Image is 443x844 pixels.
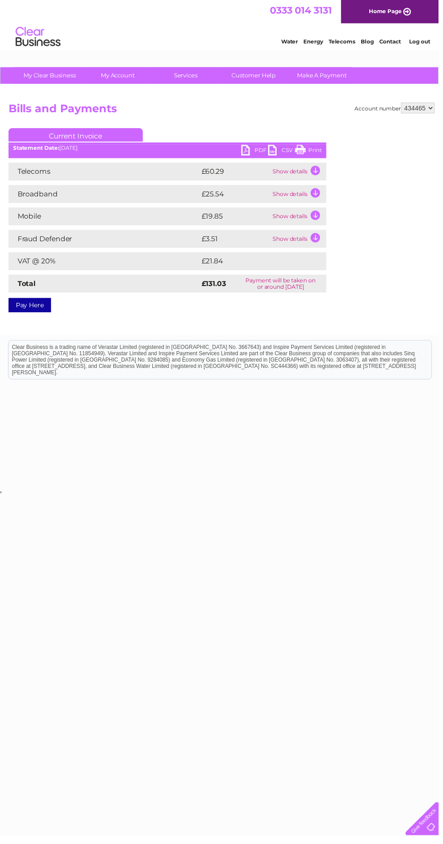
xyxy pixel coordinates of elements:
b: Statement Date: [13,146,60,153]
td: £25.54 [201,187,273,205]
td: Show details [273,187,330,205]
a: Blog [364,38,377,45]
td: £21.84 [201,255,311,273]
a: Print [298,146,325,159]
td: £60.29 [201,164,273,182]
a: Contact [383,38,405,45]
a: Telecoms [332,38,359,45]
a: My Clear Business [13,68,88,85]
td: £19.85 [201,210,273,228]
a: Energy [306,38,326,45]
a: Make A Payment [288,68,363,85]
td: Broadband [9,187,201,205]
a: Services [151,68,225,85]
h2: Bills and Payments [9,104,439,121]
img: logo.png [15,24,61,51]
a: PDF [244,146,271,159]
a: Current Invoice [9,129,144,143]
td: Show details [273,210,330,228]
td: VAT @ 20% [9,255,201,273]
td: Payment will be taken on or around [DATE] [237,277,330,296]
div: Clear Business is a trading name of Verastar Limited (registered in [GEOGRAPHIC_DATA] No. 3667643... [9,5,436,44]
a: My Account [82,68,156,85]
a: CSV [271,146,298,159]
td: Show details [273,164,330,182]
a: 0333 014 3131 [273,5,335,16]
a: Pay Here [9,301,52,315]
td: Show details [273,232,330,250]
strong: Total [18,282,36,291]
td: Fraud Defender [9,232,201,250]
td: £3.51 [201,232,273,250]
a: Log out [413,38,434,45]
div: Account number [358,104,439,114]
strong: £131.03 [203,282,228,291]
a: Water [284,38,301,45]
td: Telecoms [9,164,201,182]
div: [DATE] [9,146,330,153]
td: Mobile [9,210,201,228]
a: Customer Help [219,68,294,85]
